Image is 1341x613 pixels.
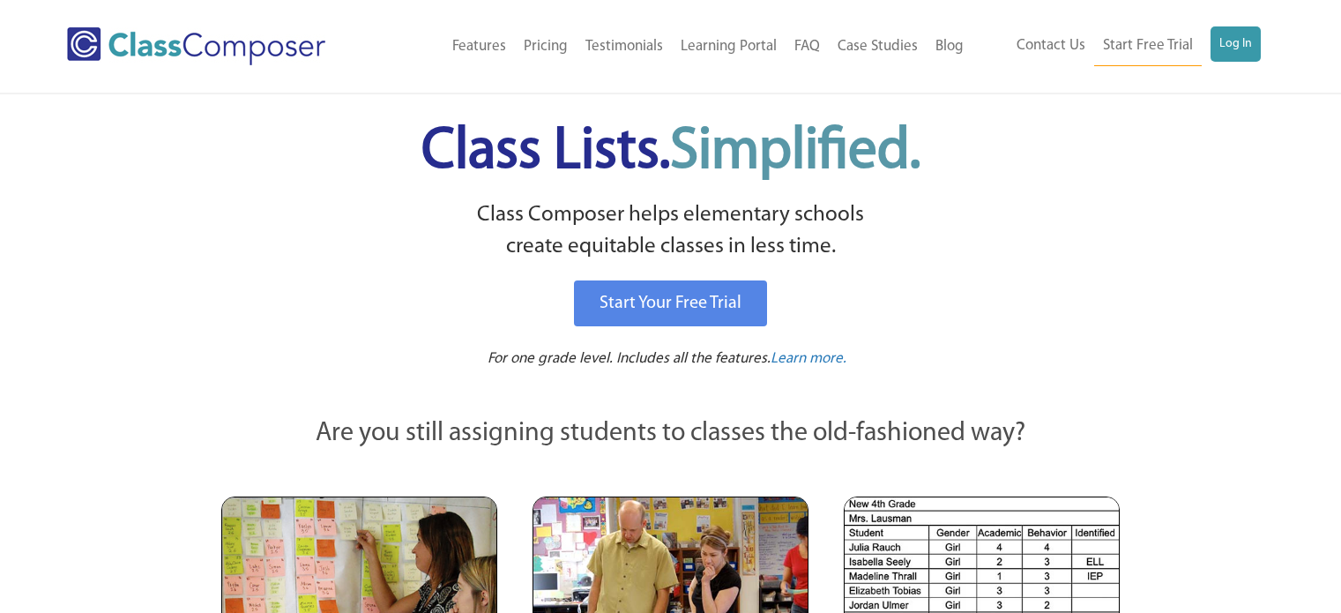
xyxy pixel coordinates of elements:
a: Start Free Trial [1094,26,1202,66]
a: Learn more. [771,348,846,370]
p: Class Composer helps elementary schools create equitable classes in less time. [219,199,1123,264]
span: Class Lists. [421,123,920,181]
a: Case Studies [829,27,927,66]
nav: Header Menu [382,27,972,66]
img: Class Composer [67,27,325,65]
a: Start Your Free Trial [574,280,767,326]
a: Features [443,27,515,66]
span: Start Your Free Trial [600,295,741,312]
span: Learn more. [771,351,846,366]
a: Blog [927,27,972,66]
span: For one grade level. Includes all the features. [488,351,771,366]
a: Log In [1211,26,1261,62]
p: Are you still assigning students to classes the old-fashioned way? [221,415,1121,453]
a: FAQ [786,27,829,66]
a: Contact Us [1008,26,1094,65]
a: Pricing [515,27,577,66]
nav: Header Menu [972,26,1261,66]
span: Simplified. [670,123,920,181]
a: Testimonials [577,27,672,66]
a: Learning Portal [672,27,786,66]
